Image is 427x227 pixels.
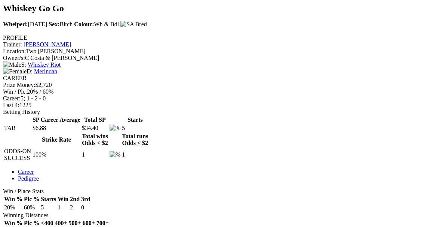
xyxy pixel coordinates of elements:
th: 400+ [55,220,68,227]
img: SA Bred [120,21,147,28]
div: 1225 [3,102,424,109]
td: ODDS-ON SUCCESS [4,148,31,162]
b: Sex: [49,21,59,27]
th: 500+ [68,220,82,227]
th: <400 [40,220,53,227]
b: Colour: [74,21,94,27]
th: Starts [40,196,56,203]
span: Prize Money: [3,82,36,88]
span: Wh & Bdl [74,21,119,27]
div: CAREER [3,75,424,82]
th: Starts [122,116,148,124]
b: Whelped: [3,21,28,27]
div: Two [PERSON_NAME] [3,48,424,55]
span: Last 4: [3,102,19,108]
span: Win / Plc: [3,88,27,95]
td: 100% [32,148,81,162]
span: Trainer: [3,41,22,48]
h2: Whiskey Go Go [3,3,424,13]
th: 3rd [81,196,90,203]
div: $2,720 [3,82,424,88]
a: Pedigree [18,175,39,182]
th: Total wins Odds < $2 [82,133,108,147]
th: Win [57,196,69,203]
td: 1 [82,148,108,162]
img: Female [3,68,27,75]
div: Win / Place Stats [3,188,424,195]
div: 20% / 60% [3,88,424,95]
td: TAB [4,124,31,132]
td: 1 [122,148,148,162]
td: 0 [81,204,90,211]
span: [DATE] [3,21,47,27]
div: Winning Distances [3,212,424,219]
td: 20% [4,204,23,211]
td: 2 [70,204,80,211]
td: $6.88 [32,124,81,132]
span: Owner/s: [3,55,25,61]
th: Plc % [24,196,40,203]
th: Win % [4,220,23,227]
span: Location: [3,48,26,54]
a: Merindah [34,68,57,75]
a: [PERSON_NAME] [24,41,71,48]
img: % [110,125,120,131]
a: Whiskey Riot [28,61,61,68]
img: Male [3,61,21,68]
span: D: [3,68,33,75]
span: Bitch [49,21,73,27]
div: PROFILE [3,34,424,41]
div: 5; 1 - 2 - 0 [3,95,424,102]
th: Strike Rate [32,133,81,147]
span: Career: [3,95,21,102]
div: C Costa & [PERSON_NAME] [3,55,424,61]
td: 60% [24,204,40,211]
th: 2nd [70,196,80,203]
td: $34.40 [82,124,108,132]
th: Win % [4,196,23,203]
img: % [110,151,120,158]
a: Career [18,169,34,175]
td: 5 [122,124,148,132]
div: Betting History [3,109,424,115]
th: Total runs Odds < $2 [122,133,148,147]
th: 600+ [82,220,95,227]
th: 700+ [96,220,109,227]
td: 5 [40,204,56,211]
th: Plc % [24,220,40,227]
th: SP Career Average [32,116,81,124]
td: 1 [57,204,69,211]
span: S: [3,61,26,68]
th: Total SP [82,116,108,124]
